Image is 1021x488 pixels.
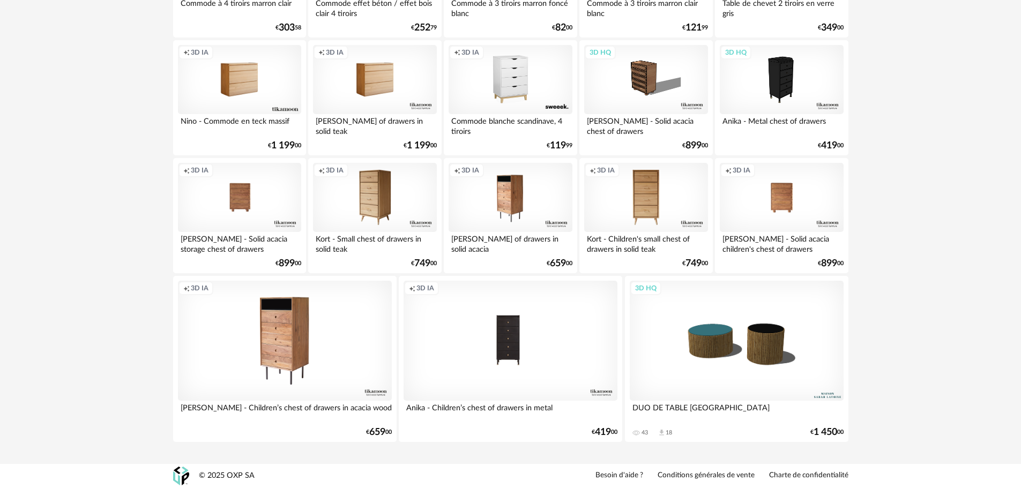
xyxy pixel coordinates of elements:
div: € 99 [547,142,572,149]
a: Creation icon 3D IA [PERSON_NAME] - Children’s chest of drawers in acacia wood €65900 [173,276,397,442]
a: Creation icon 3D IA Commode blanche scandinave, 4 tiroirs €11999 [444,40,577,156]
span: 349 [821,24,837,32]
span: 303 [279,24,295,32]
div: 18 [666,429,672,437]
div: € 00 [818,260,844,267]
span: Creation icon [183,48,190,57]
div: [PERSON_NAME] - Solid acacia storage chest of drawers [178,232,301,253]
span: 3D IA [461,166,479,175]
span: 1 199 [407,142,430,149]
span: Creation icon [183,166,190,175]
div: € 00 [682,260,708,267]
div: Kort - Children's small chest of drawers in solid teak [584,232,707,253]
img: OXP [173,467,189,485]
div: [PERSON_NAME] - Solid acacia children's chest of drawers [720,232,843,253]
div: 3D HQ [585,46,616,59]
span: 3D IA [461,48,479,57]
span: 82 [555,24,566,32]
div: € 00 [366,429,392,436]
span: Creation icon [454,48,460,57]
span: 899 [279,260,295,267]
div: € 79 [411,24,437,32]
div: [PERSON_NAME] of drawers in solid teak [313,114,436,136]
a: Conditions générales de vente [658,471,755,481]
a: Creation icon 3D IA [PERSON_NAME] of drawers in solid acacia €65900 [444,158,577,274]
span: 419 [595,429,611,436]
span: 3D IA [733,166,750,175]
span: 899 [821,260,837,267]
div: € 00 [411,260,437,267]
a: 3D HQ [PERSON_NAME] - Solid acacia chest of drawers €89900 [579,40,712,156]
div: Kort - Small chest of drawers in solid teak [313,232,436,253]
div: € 00 [682,142,708,149]
span: Download icon [658,429,666,437]
div: 3D HQ [630,281,661,295]
span: Creation icon [318,48,325,57]
span: 419 [821,142,837,149]
div: € 00 [592,429,617,436]
div: 3D HQ [720,46,751,59]
div: 43 [642,429,648,437]
a: Creation icon 3D IA [PERSON_NAME] - Solid acacia children's chest of drawers €89900 [715,158,848,274]
span: 3D IA [191,166,208,175]
span: Creation icon [409,284,415,292]
span: Creation icon [590,166,596,175]
a: 3D HQ DUO DE TABLE [GEOGRAPHIC_DATA] 43 Download icon 18 €1 45000 [625,276,848,442]
span: 659 [550,260,566,267]
div: € 00 [818,24,844,32]
a: Creation icon 3D IA Anika - Children’s chest of drawers in metal €41900 [399,276,622,442]
div: € 99 [682,24,708,32]
span: Creation icon [725,166,732,175]
a: Creation icon 3D IA Kort - Children's small chest of drawers in solid teak €74900 [579,158,712,274]
div: Commode blanche scandinave, 4 tiroirs [449,114,572,136]
div: € 58 [275,24,301,32]
span: Creation icon [454,166,460,175]
a: Besoin d'aide ? [595,471,643,481]
span: 119 [550,142,566,149]
a: Charte de confidentialité [769,471,848,481]
div: € 00 [275,260,301,267]
div: [PERSON_NAME] - Children’s chest of drawers in acacia wood [178,401,392,422]
span: 3D IA [191,48,208,57]
div: [PERSON_NAME] of drawers in solid acacia [449,232,572,253]
span: 3D IA [416,284,434,292]
a: 3D HQ Anika - Metal chest of drawers €41900 [715,40,848,156]
span: 749 [414,260,430,267]
span: 252 [414,24,430,32]
div: © 2025 OXP SA [199,471,255,481]
span: 1 199 [271,142,295,149]
div: DUO DE TABLE [GEOGRAPHIC_DATA] [630,401,844,422]
span: 3D IA [326,166,344,175]
div: Nino - Commode en teck massif [178,114,301,136]
span: 899 [685,142,702,149]
div: € 00 [810,429,844,436]
span: 3D IA [191,284,208,292]
a: Creation icon 3D IA Kort - Small chest of drawers in solid teak €74900 [308,158,441,274]
div: [PERSON_NAME] - Solid acacia chest of drawers [584,114,707,136]
div: € 00 [552,24,572,32]
span: 659 [369,429,385,436]
span: 3D IA [597,166,615,175]
span: 1 450 [814,429,837,436]
span: 3D IA [326,48,344,57]
div: € 00 [404,142,437,149]
div: € 00 [818,142,844,149]
span: Creation icon [318,166,325,175]
div: € 00 [547,260,572,267]
div: Anika - Children’s chest of drawers in metal [404,401,617,422]
a: Creation icon 3D IA [PERSON_NAME] - Solid acacia storage chest of drawers €89900 [173,158,306,274]
span: 749 [685,260,702,267]
span: 121 [685,24,702,32]
a: Creation icon 3D IA Nino - Commode en teck massif €1 19900 [173,40,306,156]
span: Creation icon [183,284,190,292]
div: Anika - Metal chest of drawers [720,114,843,136]
a: Creation icon 3D IA [PERSON_NAME] of drawers in solid teak €1 19900 [308,40,441,156]
div: € 00 [268,142,301,149]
